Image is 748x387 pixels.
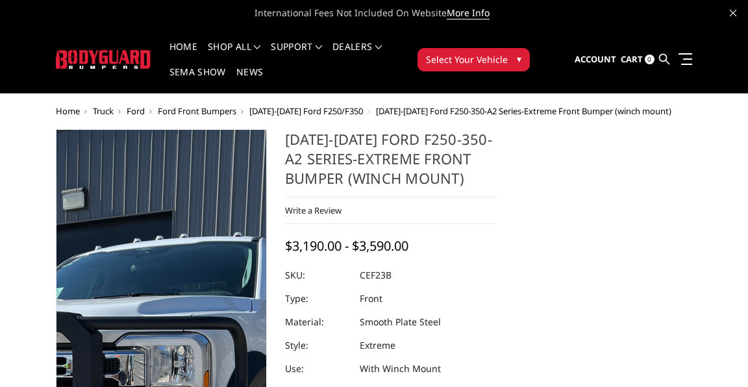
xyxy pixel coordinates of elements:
[332,42,382,68] a: Dealers
[517,52,521,66] span: ▾
[127,105,145,117] a: Ford
[285,334,350,357] dt: Style:
[285,237,408,255] span: $3,190.00 - $3,590.00
[645,55,654,64] span: 0
[208,42,260,68] a: shop all
[169,42,197,68] a: Home
[360,334,395,357] dd: Extreme
[249,105,363,117] a: [DATE]-[DATE] Ford F250/F350
[285,357,350,381] dt: Use:
[360,310,441,334] dd: Smooth Plate Steel
[360,357,441,381] dd: With Winch Mount
[158,105,236,117] a: Ford Front Bumpers
[360,287,382,310] dd: Front
[360,264,392,287] dd: CEF23B
[621,42,654,77] a: Cart 0
[418,48,530,71] button: Select Your Vehicle
[447,6,490,19] a: More Info
[271,42,322,68] a: Support
[376,105,671,117] span: [DATE]-[DATE] Ford F250-350-A2 Series-Extreme Front Bumper (winch mount)
[575,42,616,77] a: Account
[575,53,616,65] span: Account
[56,50,151,69] img: BODYGUARD BUMPERS
[285,310,350,334] dt: Material:
[56,105,80,117] a: Home
[169,68,226,93] a: SEMA Show
[236,68,263,93] a: News
[426,53,508,66] span: Select Your Vehicle
[285,264,350,287] dt: SKU:
[285,205,342,216] a: Write a Review
[285,287,350,310] dt: Type:
[621,53,643,65] span: Cart
[93,105,114,117] a: Truck
[285,129,496,197] h1: [DATE]-[DATE] Ford F250-350-A2 Series-Extreme Front Bumper (winch mount)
